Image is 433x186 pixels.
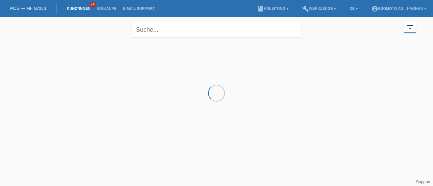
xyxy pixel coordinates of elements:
i: account_circle [371,5,378,12]
i: filter_list [406,23,414,31]
a: DE ▾ [346,6,361,10]
a: bookAnleitung ▾ [254,6,292,10]
a: account_circleEsomoto AG - Hagnau ▾ [368,6,430,10]
a: Einkäufe [94,6,119,10]
i: build [302,5,309,12]
a: Kund*innen [63,6,94,10]
span: 24 [90,2,96,7]
a: E-Mail Support [120,6,158,10]
a: POS — MF Group [10,6,46,11]
a: buildWerkzeuge ▾ [299,6,340,10]
a: Support [416,180,430,184]
input: Suche... [132,22,301,38]
i: book [257,5,264,12]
